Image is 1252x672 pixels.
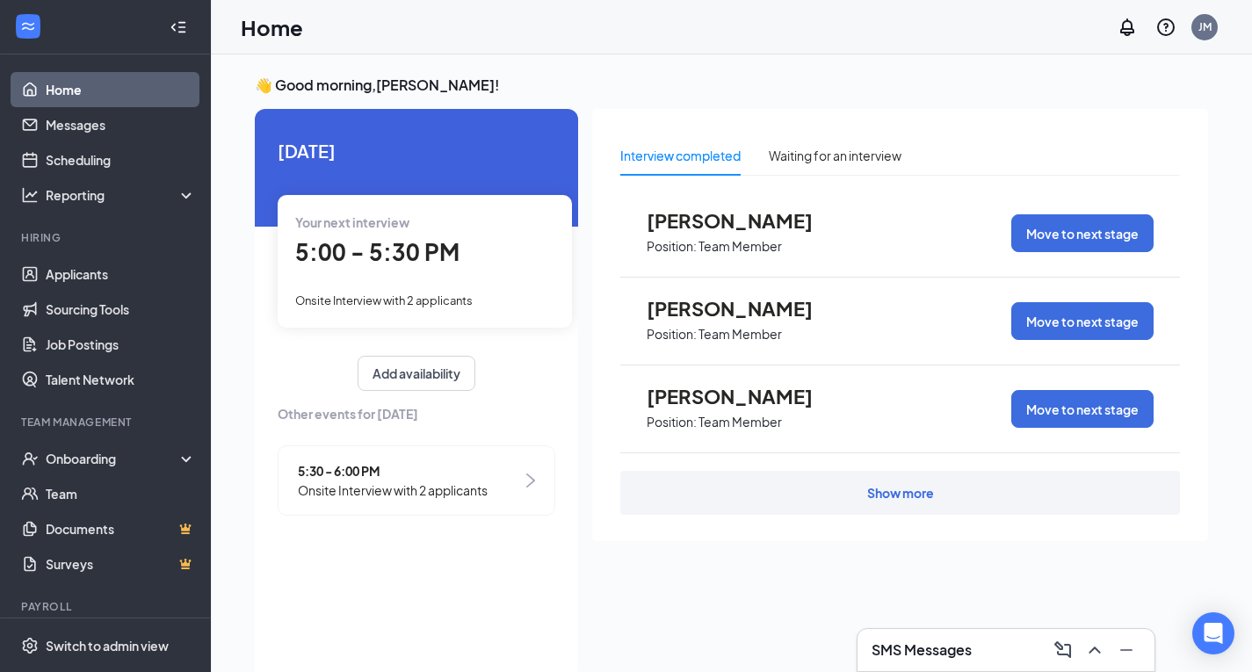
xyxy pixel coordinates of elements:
a: Sourcing Tools [46,292,196,327]
button: Minimize [1112,636,1140,664]
div: Team Management [21,415,192,430]
button: Add availability [358,356,475,391]
p: Team Member [698,238,782,255]
span: Other events for [DATE] [278,404,555,423]
svg: Analysis [21,186,39,204]
button: Move to next stage [1011,214,1154,252]
svg: QuestionInfo [1155,17,1176,38]
h1: Home [241,12,303,42]
p: Position: [647,238,697,255]
a: Job Postings [46,327,196,362]
div: Onboarding [46,450,181,467]
a: Home [46,72,196,107]
h3: 👋 Good morning, [PERSON_NAME] ! [255,76,1208,95]
p: Position: [647,326,697,343]
div: Interview completed [620,146,741,165]
svg: Minimize [1116,639,1137,661]
svg: Notifications [1117,17,1138,38]
p: Position: [647,414,697,430]
button: Move to next stage [1011,390,1154,428]
span: 5:00 - 5:30 PM [295,237,460,266]
span: [PERSON_NAME] [647,385,840,408]
button: Move to next stage [1011,302,1154,340]
svg: ChevronUp [1084,639,1105,661]
span: [PERSON_NAME] [647,297,840,320]
svg: ComposeMessage [1053,639,1074,661]
span: [PERSON_NAME] [647,209,840,232]
svg: UserCheck [21,450,39,467]
a: DocumentsCrown [46,511,196,546]
span: Your next interview [295,214,409,230]
a: Scheduling [46,142,196,177]
span: [DATE] [278,137,555,164]
h3: SMS Messages [872,640,972,660]
p: Team Member [698,326,782,343]
div: Open Intercom Messenger [1192,612,1234,654]
span: 5:30 - 6:00 PM [298,461,488,481]
div: JM [1198,19,1212,34]
p: Team Member [698,414,782,430]
span: Onsite Interview with 2 applicants [295,293,473,307]
div: Show more [867,484,934,502]
div: Reporting [46,186,197,204]
a: Applicants [46,257,196,292]
svg: WorkstreamLogo [19,18,37,35]
svg: Settings [21,637,39,654]
div: Waiting for an interview [769,146,901,165]
a: Messages [46,107,196,142]
button: ChevronUp [1081,636,1109,664]
svg: Collapse [170,18,187,36]
a: Talent Network [46,362,196,397]
div: Switch to admin view [46,637,169,654]
div: Hiring [21,230,192,245]
a: Team [46,476,196,511]
a: SurveysCrown [46,546,196,582]
div: Payroll [21,599,192,614]
span: Onsite Interview with 2 applicants [298,481,488,500]
button: ComposeMessage [1049,636,1077,664]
